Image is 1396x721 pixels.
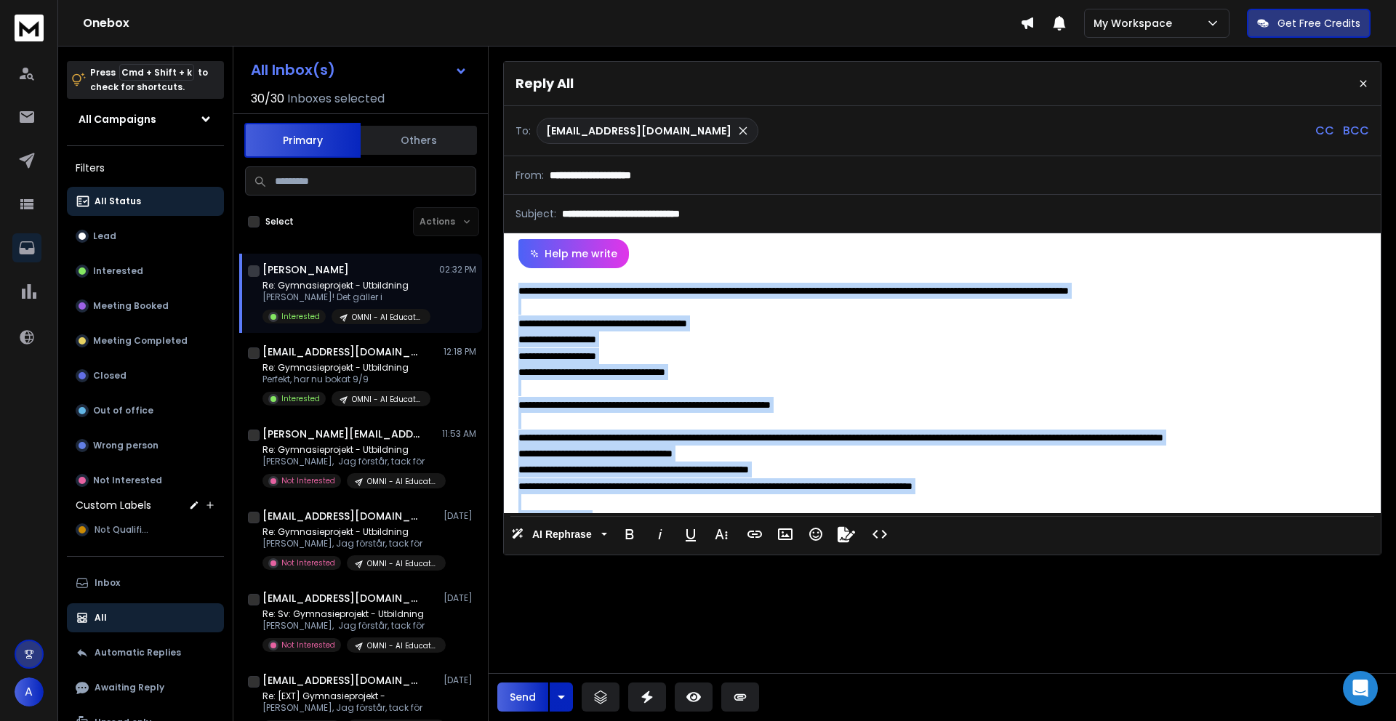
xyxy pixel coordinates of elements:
[444,346,476,358] p: 12:18 PM
[15,677,44,706] button: A
[516,73,574,94] p: Reply All
[281,475,335,486] p: Not Interested
[93,440,159,451] p: Wrong person
[707,520,735,549] button: More Text
[67,326,224,355] button: Meeting Completed
[95,647,181,658] p: Automatic Replies
[15,15,44,41] img: logo
[93,335,188,347] p: Meeting Completed
[79,112,156,126] h1: All Campaigns
[265,216,294,227] label: Select
[67,222,224,251] button: Lead
[1247,9,1371,38] button: Get Free Credits
[95,577,120,589] p: Inbox
[95,524,153,536] span: Not Qualified
[1094,16,1178,31] p: My Workspace
[281,640,335,650] p: Not Interested
[287,90,385,108] h3: Inboxes selected
[251,90,284,108] span: 30 / 30
[367,558,437,569] p: OMNI - AI Education: Staffing & Recruiting, 1-500 (SV)
[67,158,224,178] h3: Filters
[367,640,437,651] p: OMNI - AI Education: Real Estate, [GEOGRAPHIC_DATA] (1-200) [DOMAIN_NAME]
[516,168,544,182] p: From:
[244,123,361,158] button: Primary
[281,557,335,568] p: Not Interested
[93,370,127,382] p: Closed
[67,673,224,702] button: Awaiting Reply
[262,591,422,605] h1: [EMAIL_ADDRESS][DOMAIN_NAME]
[439,264,476,275] p: 02:32 PM
[262,620,437,632] p: [PERSON_NAME], Jag förstår, tack för
[516,206,556,221] p: Subject:
[83,15,1020,32] h1: Onebox
[444,592,476,604] p: [DATE]
[802,520,830,549] button: Emoticons
[67,257,224,286] button: Interested
[67,291,224,321] button: Meeting Booked
[67,187,224,216] button: All Status
[262,690,437,702] p: Re: [EXT] Gymnasieprojekt -
[93,475,162,486] p: Not Interested
[281,393,320,404] p: Interested
[1315,122,1334,140] p: CC
[516,124,531,138] p: To:
[352,394,422,405] p: OMNI - AI Education: Real Estate, [GEOGRAPHIC_DATA] (1-200) [DOMAIN_NAME]
[67,105,224,134] button: All Campaigns
[251,63,335,77] h1: All Inbox(s)
[262,427,422,441] h1: [PERSON_NAME][EMAIL_ADDRESS][DOMAIN_NAME]
[367,476,437,487] p: OMNI - AI Education: Staffing & Recruiting, 1-500 (SV)
[90,65,208,94] p: Press to check for shortcuts.
[76,498,151,512] h3: Custom Labels
[262,362,430,374] p: Re: Gymnasieprojekt - Utbildning
[442,428,476,440] p: 11:53 AM
[239,55,479,84] button: All Inbox(s)
[262,673,422,688] h1: [EMAIL_ADDRESS][DOMAIN_NAME]
[119,64,194,81] span: Cmd + Shift + k
[93,405,153,416] p: Out of office
[352,312,422,323] p: OMNI - AI Education: Real Estate, [GEOGRAPHIC_DATA] (1-200) [DOMAIN_NAME]
[508,520,610,549] button: AI Rephrase
[262,702,437,714] p: [PERSON_NAME], Jag förstår, tack för
[262,280,430,291] p: Re: Gymnasieprojekt - Utbildning
[262,608,437,620] p: Re: Sv: Gymnasieprojekt - Utbildning
[262,538,437,549] p: [PERSON_NAME], Jag förstår, tack för
[616,520,643,549] button: Bold (⌘B)
[1343,671,1378,706] div: Open Intercom Messenger
[95,612,107,624] p: All
[262,456,437,467] p: [PERSON_NAME], Jag förstår, tack för
[67,466,224,495] button: Not Interested
[67,638,224,667] button: Automatic Replies
[95,682,164,693] p: Awaiting Reply
[866,520,894,549] button: Code View
[93,300,169,312] p: Meeting Booked
[677,520,705,549] button: Underline (⌘U)
[67,515,224,544] button: Not Qualified
[67,568,224,597] button: Inbox
[262,345,422,359] h1: [EMAIL_ADDRESS][DOMAIN_NAME]
[444,674,476,686] p: [DATE]
[361,124,477,156] button: Others
[67,603,224,632] button: All
[262,509,422,523] h1: [EMAIL_ADDRESS][DOMAIN_NAME]
[281,311,320,322] p: Interested
[93,230,116,242] p: Lead
[95,196,141,207] p: All Status
[833,520,860,549] button: Signature
[518,239,629,268] button: Help me write
[444,510,476,522] p: [DATE]
[262,262,349,277] h1: [PERSON_NAME]
[1277,16,1360,31] p: Get Free Credits
[67,361,224,390] button: Closed
[67,396,224,425] button: Out of office
[529,528,595,541] span: AI Rephrase
[262,444,437,456] p: Re: Gymnasieprojekt - Utbildning
[67,431,224,460] button: Wrong person
[93,265,143,277] p: Interested
[262,291,430,303] p: [PERSON_NAME]! Det gäller i
[262,526,437,538] p: Re: Gymnasieprojekt - Utbildning
[1343,122,1369,140] p: BCC
[497,682,548,712] button: Send
[741,520,769,549] button: Insert Link (⌘K)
